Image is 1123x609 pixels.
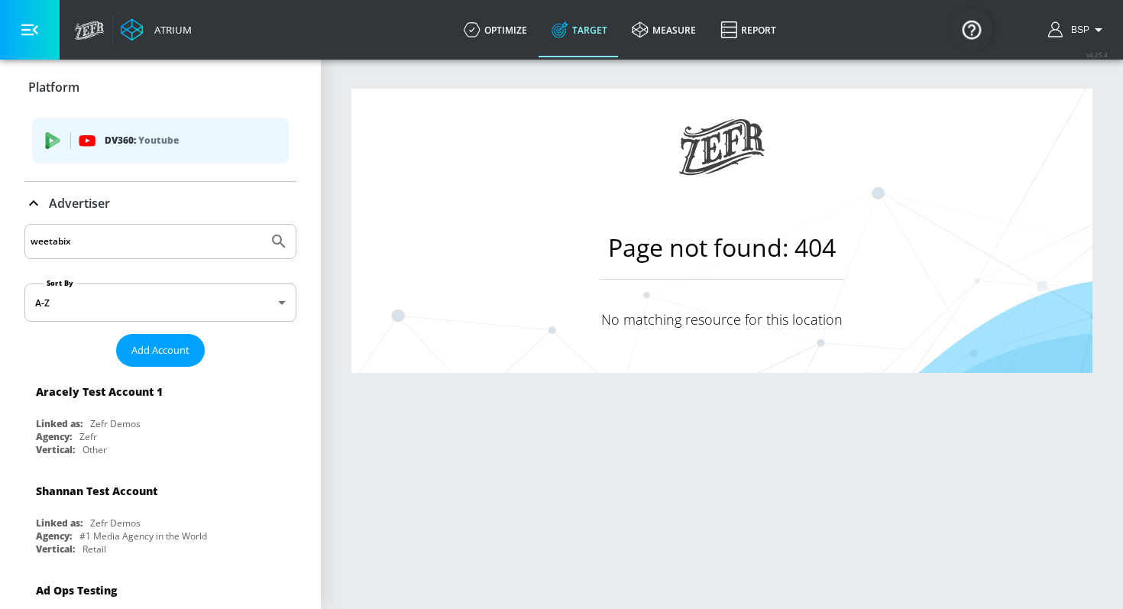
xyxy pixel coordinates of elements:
[24,373,296,460] div: Aracely Test Account 1Linked as:Zefr DemosAgency:ZefrVertical:Other
[28,79,79,96] p: Platform
[36,417,83,430] div: Linked as:
[79,430,97,443] div: Zefr
[31,232,262,251] input: Search by name
[105,132,277,149] p: DV360:
[24,66,296,109] div: Platform
[539,2,620,57] a: Target
[1048,21,1108,39] button: BSP
[36,384,163,399] div: Aracely Test Account 1
[1086,50,1108,59] span: v 4.25.4
[79,530,207,543] div: #1 Media Agency in the World
[36,583,117,598] div: Ad Ops Testing
[148,23,192,37] div: Atrium
[131,342,189,359] span: Add Account
[32,112,289,173] ul: list of platforms
[708,2,788,57] a: Report
[950,8,993,50] button: Open Resource Center
[138,132,179,148] p: Youtube
[83,543,106,556] div: Retail
[600,231,844,280] h1: Page not found: 404
[24,182,296,225] div: Advertiser
[116,334,205,367] button: Add Account
[1065,24,1089,35] span: login as: bsp_linking@zefr.com
[600,310,844,329] p: No matching resource for this location
[90,517,141,530] div: Zefr Demos
[620,2,708,57] a: measure
[49,195,110,212] p: Advertiser
[83,443,107,456] div: Other
[36,517,83,530] div: Linked as:
[262,225,296,258] button: Submit Search
[44,278,76,288] label: Sort By
[24,108,296,181] div: Platform
[36,484,157,498] div: Shannan Test Account
[24,472,296,559] div: Shannan Test AccountLinked as:Zefr DemosAgency:#1 Media Agency in the WorldVertical:Retail
[36,430,72,443] div: Agency:
[32,118,289,164] div: DV360: Youtube
[90,417,141,430] div: Zefr Demos
[24,283,296,322] div: A-Z
[451,2,539,57] a: optimize
[36,543,75,556] div: Vertical:
[36,530,72,543] div: Agency:
[121,18,192,41] a: Atrium
[36,443,75,456] div: Vertical:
